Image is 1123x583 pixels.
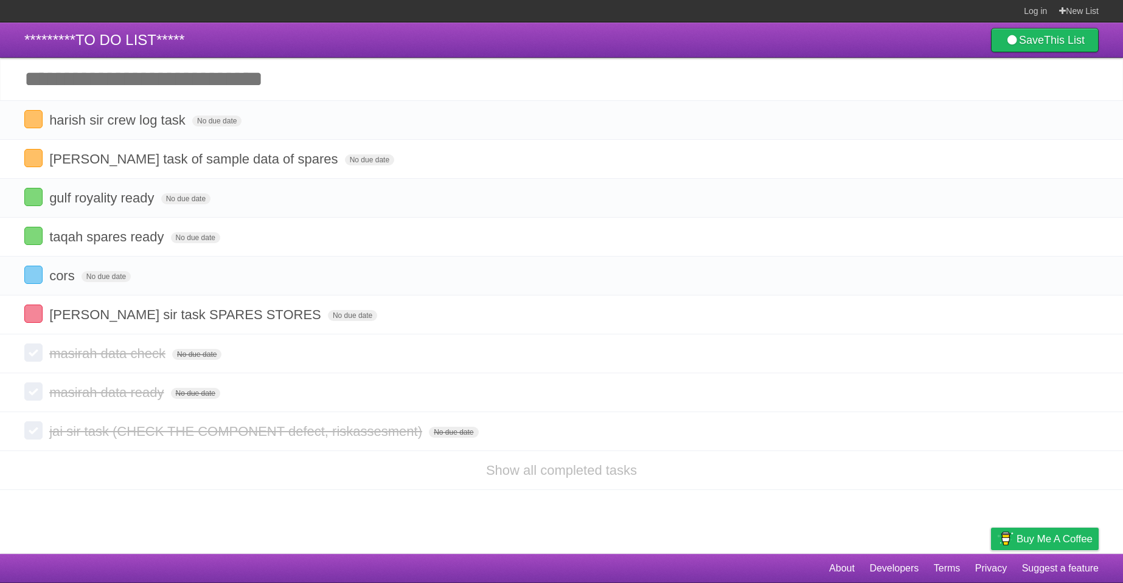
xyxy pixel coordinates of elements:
[829,557,855,580] a: About
[49,346,169,361] span: masirah data check
[1017,528,1093,550] span: Buy me a coffee
[49,112,189,128] span: harish sir crew log task
[49,229,167,244] span: taqah spares ready
[24,227,43,245] label: Done
[1022,557,1099,580] a: Suggest a feature
[24,421,43,440] label: Done
[49,307,324,322] span: [PERSON_NAME] sir task SPARES STORES
[24,382,43,401] label: Done
[991,28,1099,52] a: SaveThis List
[328,310,377,321] span: No due date
[24,305,43,323] label: Done
[172,349,221,360] span: No due date
[975,557,1007,580] a: Privacy
[24,188,43,206] label: Done
[997,528,1013,549] img: Buy me a coffee
[171,388,220,399] span: No due date
[49,385,167,400] span: masirah data ready
[49,151,341,167] span: [PERSON_NAME] task of sample data of spares
[49,424,425,439] span: jai sir task (CHECK THE COMPONENT defect, riskassesment)
[934,557,961,580] a: Terms
[1044,34,1085,46] b: This List
[429,427,478,438] span: No due date
[486,463,637,478] a: Show all completed tasks
[161,193,210,204] span: No due date
[345,154,394,165] span: No due date
[171,232,220,243] span: No due date
[24,110,43,128] label: Done
[49,268,78,283] span: cors
[24,149,43,167] label: Done
[24,343,43,362] label: Done
[991,528,1099,550] a: Buy me a coffee
[82,271,131,282] span: No due date
[49,190,157,205] span: gulf royality ready
[869,557,919,580] a: Developers
[24,266,43,284] label: Done
[192,116,242,126] span: No due date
